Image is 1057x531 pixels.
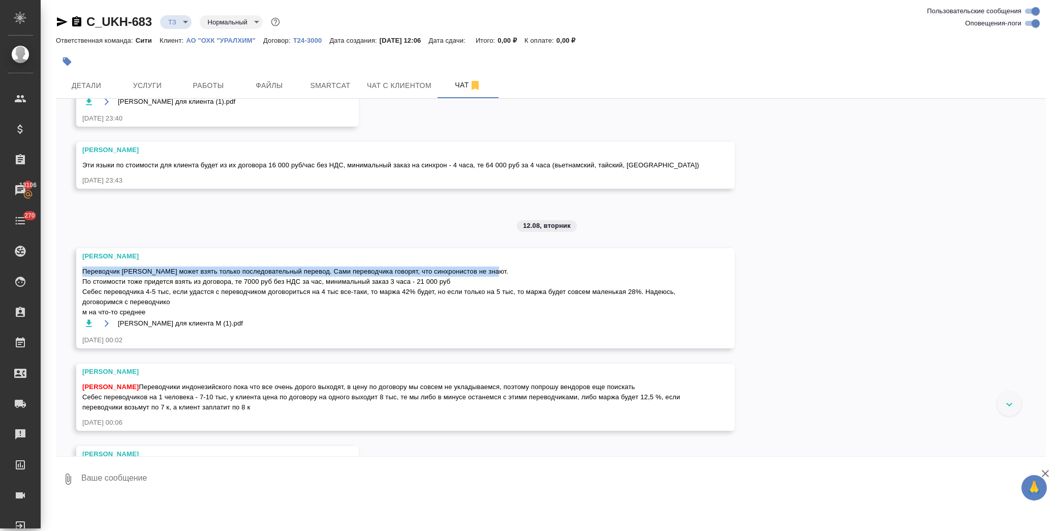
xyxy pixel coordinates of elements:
span: Эти языки по стоимости для клиента будет из их договора 16 000 руб/час без НДС, минимальный заказ... [82,161,699,169]
div: [PERSON_NAME] [82,145,699,155]
p: Клиент: [160,37,186,44]
a: АО "ОХК "УРАЛХИМ" [186,36,263,44]
div: [DATE] 23:43 [82,175,699,186]
p: Сити [136,37,160,44]
div: ТЗ [200,15,263,29]
a: Т24-3000 [293,36,330,44]
p: Договор: [263,37,293,44]
div: [DATE] 23:40 [82,113,323,124]
span: [PERSON_NAME] для клиента (1).pdf [118,97,235,107]
span: Чат [444,79,492,92]
p: Дата сдачи: [428,37,468,44]
span: Работы [184,79,233,92]
span: 🙏 [1025,477,1043,498]
p: Итого: [476,37,498,44]
button: Скопировать ссылку [71,16,83,28]
button: Добавить тэг [56,50,78,73]
button: Открыть на драйве [100,317,113,330]
span: Услуги [123,79,172,92]
p: [DATE] 12:06 [380,37,429,44]
div: ТЗ [160,15,192,29]
button: Открыть на драйве [100,96,113,108]
div: [PERSON_NAME] [82,251,699,261]
button: Скопировать ссылку для ЯМессенджера [56,16,68,28]
svg: Отписаться [469,79,481,92]
span: [PERSON_NAME] для клиента М (1).pdf [118,318,243,329]
span: Чат с клиентом [367,79,431,92]
a: C_UKH-683 [86,15,152,28]
div: [DATE] 00:06 [82,418,699,428]
button: 🙏 [1021,475,1047,500]
button: Доп статусы указывают на важность/срочность заказа [269,15,282,28]
button: ТЗ [165,18,179,26]
span: Переводчики индонезийского пока что все очень дорого выходят, в цену по договору мы совсем не укл... [82,383,682,411]
div: [PERSON_NAME] [82,449,323,459]
span: 13106 [13,180,43,190]
span: Детали [62,79,111,92]
p: 12.08, вторник [523,221,571,231]
p: АО "ОХК "УРАЛХИМ" [186,37,263,44]
span: Оповещения-логи [965,18,1021,28]
p: Т24-3000 [293,37,330,44]
span: Файлы [245,79,294,92]
span: Переводчик [PERSON_NAME] может взять только последовательный перевод. Сами переводчика говорят, ч... [82,267,699,317]
button: Скачать [82,96,95,108]
p: Дата создания: [329,37,379,44]
div: [DATE] 00:02 [82,335,699,345]
span: [PERSON_NAME] [82,383,139,391]
p: 0,00 ₽ [556,37,583,44]
span: Пользовательские сообщения [927,6,1021,16]
span: 270 [18,211,41,221]
button: Скачать [82,317,95,330]
a: 270 [3,208,38,233]
p: 0,00 ₽ [498,37,524,44]
div: [PERSON_NAME] [82,367,699,377]
button: Нормальный [205,18,251,26]
a: 13106 [3,178,38,203]
span: Smartcat [306,79,355,92]
p: Ответственная команда: [56,37,136,44]
p: К оплате: [524,37,556,44]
